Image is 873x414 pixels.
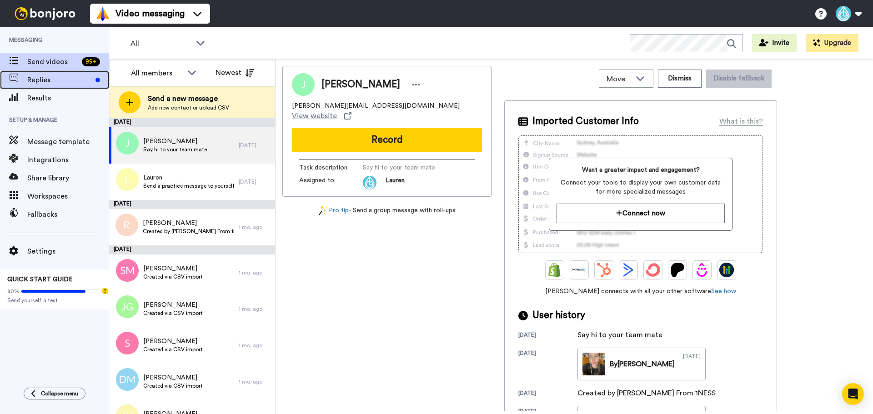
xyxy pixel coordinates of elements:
div: [DATE] [109,245,275,254]
span: [PERSON_NAME] connects with all your other software [518,287,763,296]
img: Image of Jay [292,73,315,96]
div: 1 mo. ago [239,342,271,349]
a: See how [711,288,736,294]
span: View website [292,110,337,121]
span: Send a new message [148,93,229,104]
img: magic-wand.svg [319,206,327,215]
span: Video messaging [115,7,185,20]
span: All [130,38,191,49]
img: l.png [116,168,139,191]
div: [DATE] [109,200,275,209]
span: [PERSON_NAME] [143,337,203,346]
span: [PERSON_NAME] [321,78,400,91]
img: dm.png [116,368,139,391]
img: bj-logo-header-white.svg [11,7,79,20]
span: [PERSON_NAME][EMAIL_ADDRESS][DOMAIN_NAME] [292,101,460,110]
span: Collapse menu [41,390,78,397]
img: j.png [116,132,139,155]
button: Record [292,128,482,152]
span: Send a practice message to yourself [143,182,234,190]
span: [PERSON_NAME] [143,300,203,309]
img: jg.png [116,295,139,318]
button: Connect now [557,204,724,223]
button: Newest [209,64,261,82]
div: [DATE] [518,349,577,380]
div: Created by [PERSON_NAME] From 1NESS [577,388,716,399]
img: GoHighLevel [719,263,734,277]
span: Message template [27,136,109,147]
button: Dismiss [658,70,702,88]
a: Pro tip [319,206,349,215]
img: s.png [116,332,139,354]
img: Shopify [547,263,562,277]
span: Want a greater impact and engagement? [557,165,724,175]
div: 1 mo. ago [239,224,271,231]
img: Patreon [670,263,685,277]
span: [PERSON_NAME] [143,137,207,146]
span: Integrations [27,155,109,165]
span: Imported Customer Info [532,115,639,128]
div: [DATE] [518,331,577,340]
img: r.png [115,214,138,236]
button: Invite [752,34,797,52]
div: What is this? [719,116,763,127]
div: [DATE] [683,353,701,375]
span: Connect your tools to display your own customer data for more specialized messages [557,178,724,196]
span: Lauren [143,173,234,182]
span: Replies [27,75,92,85]
span: Say hi to your team mate [143,146,207,153]
img: sm.png [116,259,139,282]
span: Created via CSV import [143,309,203,317]
span: QUICK START GUIDE [7,276,73,283]
img: Drip [695,263,709,277]
button: Upgrade [806,34,858,52]
div: All members [131,68,183,79]
span: 80% [7,288,19,295]
a: By[PERSON_NAME][DATE] [577,348,706,380]
img: ActiveCampaign [621,263,636,277]
div: 1 mo. ago [239,305,271,313]
img: 14efc115-89b7-46ff-963b-9a366e3e26d1-1755722751.jpg [363,176,376,190]
div: By [PERSON_NAME] [610,359,675,369]
img: ConvertKit [646,263,660,277]
div: - Send a group message with roll-ups [282,206,492,215]
span: [PERSON_NAME] [143,373,203,382]
div: [DATE] [518,389,577,399]
div: [DATE] [109,118,275,127]
span: Settings [27,246,109,257]
span: Created via CSV import [143,273,203,280]
span: Send yourself a test [7,297,102,304]
button: Disable fallback [706,70,772,88]
span: Workspaces [27,191,109,202]
div: Tooltip anchor [101,287,109,295]
img: 47ab8441-3d22-463b-82fb-949039be850b-thumb.jpg [582,353,605,375]
span: Assigned to: [299,176,363,190]
div: [DATE] [239,178,271,185]
a: View website [292,110,351,121]
div: Open Intercom Messenger [842,383,864,405]
span: [PERSON_NAME] [143,264,203,273]
span: Results [27,93,109,104]
span: Created via CSV import [143,382,203,389]
span: Say hi to your team mate [363,163,449,172]
span: Send videos [27,56,78,67]
div: 1 mo. ago [239,269,271,276]
button: Collapse menu [24,388,85,399]
span: User history [532,309,585,322]
span: Fallbacks [27,209,109,220]
img: vm-color.svg [95,6,110,21]
span: Created by [PERSON_NAME] From 1NESS [143,228,234,235]
img: Hubspot [597,263,611,277]
span: Move [607,74,631,85]
span: [PERSON_NAME] [143,219,234,228]
span: Add new contact or upload CSV [148,104,229,111]
div: Say hi to your team mate [577,329,662,340]
span: Task description : [299,163,363,172]
div: [DATE] [239,142,271,149]
span: Share library [27,173,109,184]
span: Created via CSV import [143,346,203,353]
div: 1 mo. ago [239,378,271,385]
img: Ontraport [572,263,587,277]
